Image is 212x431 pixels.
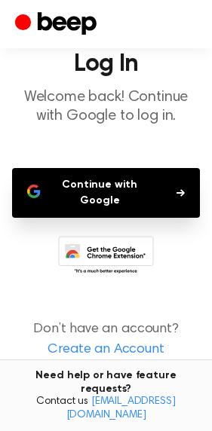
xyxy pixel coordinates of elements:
p: Welcome back! Continue with Google to log in. [12,88,200,126]
a: Beep [15,10,100,39]
a: [EMAIL_ADDRESS][DOMAIN_NAME] [66,396,176,420]
span: Contact us [9,396,203,422]
h1: Log In [12,52,200,76]
button: Continue with Google [12,168,200,218]
p: Don’t have an account? [12,319,200,360]
a: Create an Account [15,340,197,360]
